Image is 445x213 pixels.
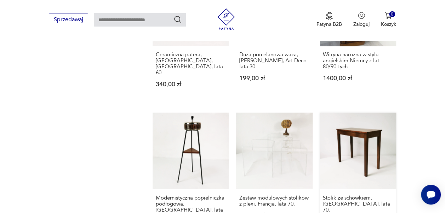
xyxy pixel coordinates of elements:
[156,81,226,87] p: 340,00 zł
[173,15,182,24] button: Szukaj
[385,12,392,19] img: Ikona koszyka
[216,8,237,30] img: Patyna - sklep z meblami i dekoracjami vintage
[316,21,342,28] p: Patyna B2B
[353,12,370,28] button: Zaloguj
[381,12,396,28] button: 0Koszyk
[323,195,393,213] h3: Stolik ze schowkiem, [GEOGRAPHIC_DATA], lata 70.
[239,75,309,81] p: 199,00 zł
[316,12,342,28] button: Patyna B2B
[316,12,342,28] a: Ikona medaluPatyna B2B
[353,21,370,28] p: Zaloguj
[326,12,333,20] img: Ikona medalu
[358,12,365,19] img: Ikonka użytkownika
[381,21,396,28] p: Koszyk
[239,52,309,70] h3: Duża porcelanowa waza, [PERSON_NAME], Art Deco lata 30
[323,52,393,70] h3: Witryna narożna w stylu angielskim Niemcy z lat 80/90-tych
[49,18,88,23] a: Sprzedawaj
[389,11,395,17] div: 0
[323,75,393,81] p: 1400,00 zł
[421,185,441,205] iframe: Smartsupp widget button
[49,13,88,26] button: Sprzedawaj
[156,52,226,76] h3: Ceramiczna patera, [GEOGRAPHIC_DATA], [GEOGRAPHIC_DATA], lata 60.
[239,195,309,207] h3: Zestaw modułowych stolików z plexi, Francja, lata 70.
